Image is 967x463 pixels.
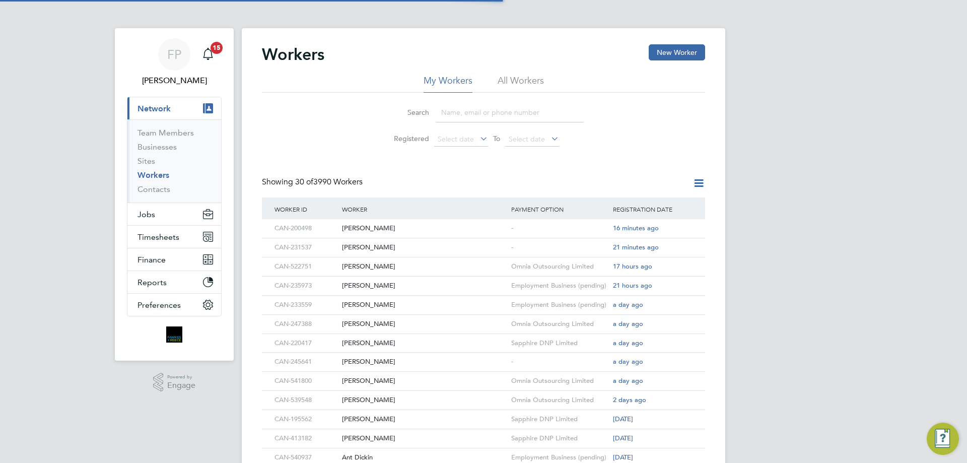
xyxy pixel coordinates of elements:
[272,372,339,390] div: CAN-541800
[272,257,695,266] a: CAN-522751[PERSON_NAME]Omnia Outsourcing Limited17 hours ago
[613,376,643,385] span: a day ago
[509,296,610,314] div: Employment Business (pending)
[613,453,633,461] span: [DATE]
[272,334,695,342] a: CAN-220417[PERSON_NAME]Sapphire DNP Limiteda day ago
[137,278,167,287] span: Reports
[509,353,610,371] div: -
[438,135,474,144] span: Select date
[127,326,222,343] a: Go to home page
[613,319,643,328] span: a day ago
[509,372,610,390] div: Omnia Outsourcing Limited
[137,184,170,194] a: Contacts
[272,296,339,314] div: CAN-233559
[613,434,633,442] span: [DATE]
[127,271,221,293] button: Reports
[127,294,221,316] button: Preferences
[167,373,195,381] span: Powered by
[272,219,339,238] div: CAN-200498
[127,75,222,87] span: Faye Plunger
[339,315,509,334] div: [PERSON_NAME]
[272,371,695,380] a: CAN-541800[PERSON_NAME]Omnia Outsourcing Limiteda day ago
[509,429,610,448] div: Sapphire DNP Limited
[272,448,695,456] a: CAN-540937Ant DickinEmployment Business (pending)[DATE]
[167,48,181,61] span: FP
[339,334,509,353] div: [PERSON_NAME]
[339,353,509,371] div: [PERSON_NAME]
[295,177,363,187] span: 3990 Workers
[272,353,339,371] div: CAN-245641
[272,410,695,418] a: CAN-195562[PERSON_NAME]Sapphire DNP Limited[DATE]
[115,28,234,361] nav: Main navigation
[262,44,324,64] h2: Workers
[272,277,339,295] div: CAN-235973
[272,295,695,304] a: CAN-233559[PERSON_NAME]Employment Business (pending)a day ago
[272,429,339,448] div: CAN-413182
[927,423,959,455] button: Engage Resource Center
[339,277,509,295] div: [PERSON_NAME]
[509,257,610,276] div: Omnia Outsourcing Limited
[137,142,177,152] a: Businesses
[613,281,652,290] span: 21 hours ago
[272,257,339,276] div: CAN-522751
[137,170,169,180] a: Workers
[339,391,509,410] div: [PERSON_NAME]
[509,334,610,353] div: Sapphire DNP Limited
[339,219,509,238] div: [PERSON_NAME]
[509,135,545,144] span: Select date
[498,75,544,93] li: All Workers
[167,381,195,390] span: Engage
[610,197,695,221] div: Registration Date
[137,128,194,138] a: Team Members
[272,334,339,353] div: CAN-220417
[339,429,509,448] div: [PERSON_NAME]
[137,255,166,264] span: Finance
[424,75,472,93] li: My Workers
[509,391,610,410] div: Omnia Outsourcing Limited
[384,108,429,117] label: Search
[509,238,610,257] div: -
[272,197,339,221] div: Worker ID
[137,232,179,242] span: Timesheets
[127,38,222,87] a: FP[PERSON_NAME]
[272,219,695,227] a: CAN-200498[PERSON_NAME]-16 minutes ago
[509,277,610,295] div: Employment Business (pending)
[613,415,633,423] span: [DATE]
[436,103,583,122] input: Name, email or phone number
[127,226,221,248] button: Timesheets
[198,38,218,71] a: 15
[339,410,509,429] div: [PERSON_NAME]
[272,238,695,246] a: CAN-231537[PERSON_NAME]-21 minutes ago
[509,219,610,238] div: -
[153,373,196,392] a: Powered byEngage
[339,372,509,390] div: [PERSON_NAME]
[127,119,221,203] div: Network
[272,276,695,285] a: CAN-235973[PERSON_NAME]Employment Business (pending)21 hours ago
[137,104,171,113] span: Network
[339,257,509,276] div: [PERSON_NAME]
[490,132,503,145] span: To
[509,410,610,429] div: Sapphire DNP Limited
[137,156,155,166] a: Sites
[613,224,659,232] span: 16 minutes ago
[339,197,509,221] div: Worker
[295,177,313,187] span: 30 of
[211,42,223,54] span: 15
[613,262,652,271] span: 17 hours ago
[649,44,705,60] button: New Worker
[262,177,365,187] div: Showing
[613,395,646,404] span: 2 days ago
[272,390,695,399] a: CAN-539548[PERSON_NAME]Omnia Outsourcing Limited2 days ago
[272,391,339,410] div: CAN-539548
[166,326,182,343] img: bromak-logo-retina.png
[339,296,509,314] div: [PERSON_NAME]
[127,97,221,119] button: Network
[272,410,339,429] div: CAN-195562
[272,352,695,361] a: CAN-245641[PERSON_NAME]-a day ago
[339,238,509,257] div: [PERSON_NAME]
[272,429,695,437] a: CAN-413182[PERSON_NAME]Sapphire DNP Limited[DATE]
[613,300,643,309] span: a day ago
[127,248,221,271] button: Finance
[137,210,155,219] span: Jobs
[509,315,610,334] div: Omnia Outsourcing Limited
[613,339,643,347] span: a day ago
